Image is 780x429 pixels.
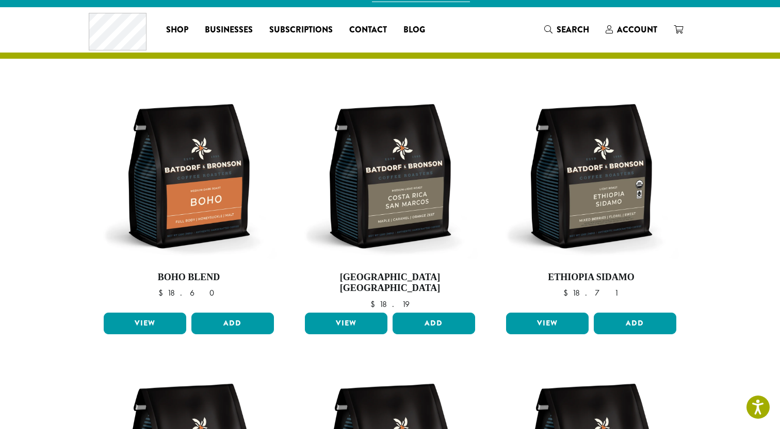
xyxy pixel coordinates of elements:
span: Shop [166,24,188,37]
img: BB-12oz-Boho-Stock.webp [101,89,277,264]
span: Subscriptions [269,24,333,37]
h4: Boho Blend [101,272,277,283]
a: Boho Blend $18.60 [101,89,277,308]
a: Ethiopia Sidamo $18.71 [503,89,679,308]
a: View [506,313,589,334]
span: Account [617,24,657,36]
span: $ [563,287,572,298]
span: $ [158,287,167,298]
span: Blog [403,24,425,37]
span: Contact [349,24,387,37]
a: View [305,313,387,334]
bdi: 18.60 [158,287,219,298]
span: $ [370,299,379,310]
img: BB-12oz-Costa-Rica-San-Marcos-Stock.webp [302,89,478,264]
span: Businesses [205,24,253,37]
img: BB-12oz-FTO-Ethiopia-Sidamo-Stock.webp [503,89,679,264]
bdi: 18.19 [370,299,410,310]
a: View [104,313,186,334]
button: Add [594,313,676,334]
a: Search [536,21,597,38]
span: Search [557,24,589,36]
button: Add [191,313,274,334]
a: [GEOGRAPHIC_DATA] [GEOGRAPHIC_DATA] $18.19 [302,89,478,308]
h4: Ethiopia Sidamo [503,272,679,283]
h4: [GEOGRAPHIC_DATA] [GEOGRAPHIC_DATA] [302,272,478,294]
a: Shop [158,22,197,38]
bdi: 18.71 [563,287,619,298]
button: Add [393,313,475,334]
